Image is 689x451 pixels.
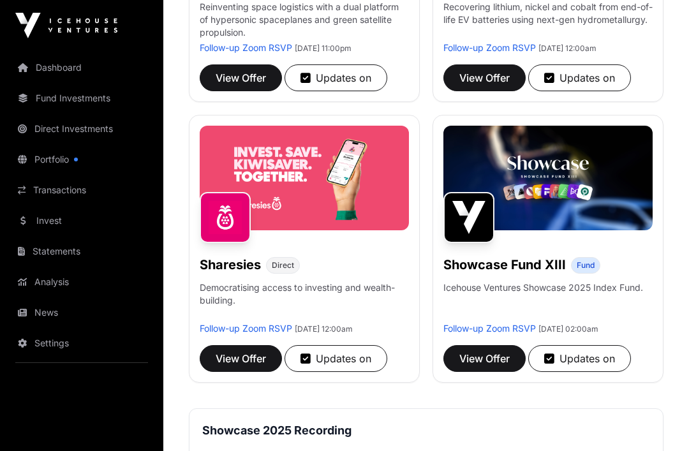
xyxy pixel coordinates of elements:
a: Dashboard [10,54,153,82]
button: View Offer [200,64,282,91]
button: View Offer [443,64,526,91]
a: News [10,299,153,327]
button: Updates on [285,345,387,372]
div: Updates on [300,351,371,366]
a: Portfolio [10,145,153,174]
a: Settings [10,329,153,357]
span: View Offer [216,351,266,366]
span: [DATE] 11:00pm [295,43,352,53]
span: Direct [272,260,294,270]
p: Democratising access to investing and wealth-building. [200,281,409,322]
a: Direct Investments [10,115,153,143]
img: Sharesies [200,192,251,243]
button: View Offer [200,345,282,372]
a: Follow-up Zoom RSVP [200,42,292,53]
a: Follow-up Zoom RSVP [443,42,536,53]
button: Updates on [285,64,387,91]
a: Transactions [10,176,153,204]
p: Recovering lithium, nickel and cobalt from end-of-life EV batteries using next-gen hydrometallurgy. [443,1,653,41]
button: Updates on [528,345,631,372]
button: View Offer [443,345,526,372]
a: Fund Investments [10,84,153,112]
p: Icehouse Ventures Showcase 2025 Index Fund. [443,281,643,294]
img: Sharesies-Banner.jpg [200,126,409,230]
p: Reinventing space logistics with a dual platform of hypersonic spaceplanes and green satellite pr... [200,1,409,41]
strong: Showcase 2025 Recording [202,424,352,437]
h1: Sharesies [200,256,261,274]
h1: Showcase Fund XIII [443,256,566,274]
a: Statements [10,237,153,265]
span: View Offer [459,70,510,85]
span: [DATE] 12:00am [538,43,596,53]
button: Updates on [528,64,631,91]
iframe: Chat Widget [625,390,689,451]
a: Invest [10,207,153,235]
img: Showcase Fund XIII [443,192,494,243]
span: Fund [577,260,595,270]
span: [DATE] 02:00am [538,324,598,334]
span: View Offer [216,70,266,85]
img: Icehouse Ventures Logo [15,13,117,38]
a: Follow-up Zoom RSVP [200,323,292,334]
div: Updates on [300,70,371,85]
div: Updates on [544,351,615,366]
img: Showcase-Fund-Banner-1.jpg [443,126,653,230]
a: Follow-up Zoom RSVP [443,323,536,334]
div: Updates on [544,70,615,85]
span: View Offer [459,351,510,366]
a: Analysis [10,268,153,296]
span: [DATE] 12:00am [295,324,353,334]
